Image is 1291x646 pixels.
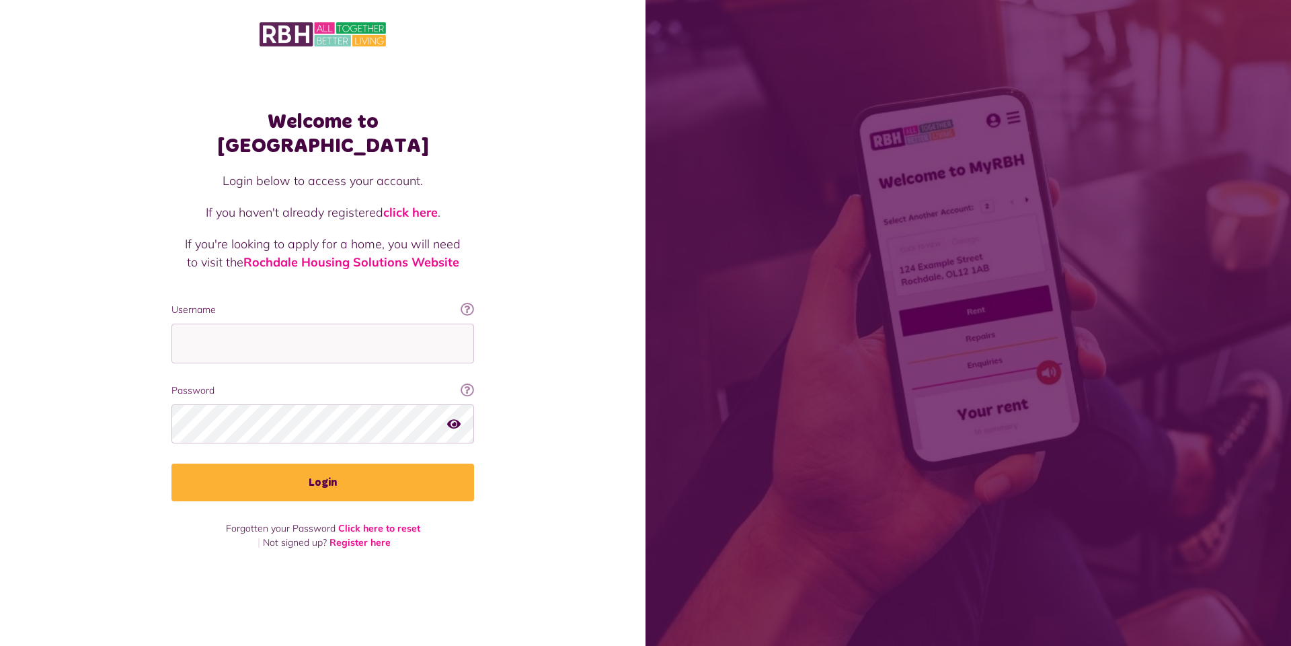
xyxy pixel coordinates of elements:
[263,536,327,548] span: Not signed up?
[185,203,461,221] p: If you haven't already registered .
[338,522,420,534] a: Click here to reset
[171,464,474,501] button: Login
[260,20,386,48] img: MyRBH
[171,110,474,158] h1: Welcome to [GEOGRAPHIC_DATA]
[243,254,459,270] a: Rochdale Housing Solutions Website
[171,303,474,317] label: Username
[383,205,438,220] a: click here
[226,522,336,534] span: Forgotten your Password
[171,384,474,398] label: Password
[185,172,461,190] p: Login below to access your account.
[185,235,461,271] p: If you're looking to apply for a home, you will need to visit the
[329,536,391,548] a: Register here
